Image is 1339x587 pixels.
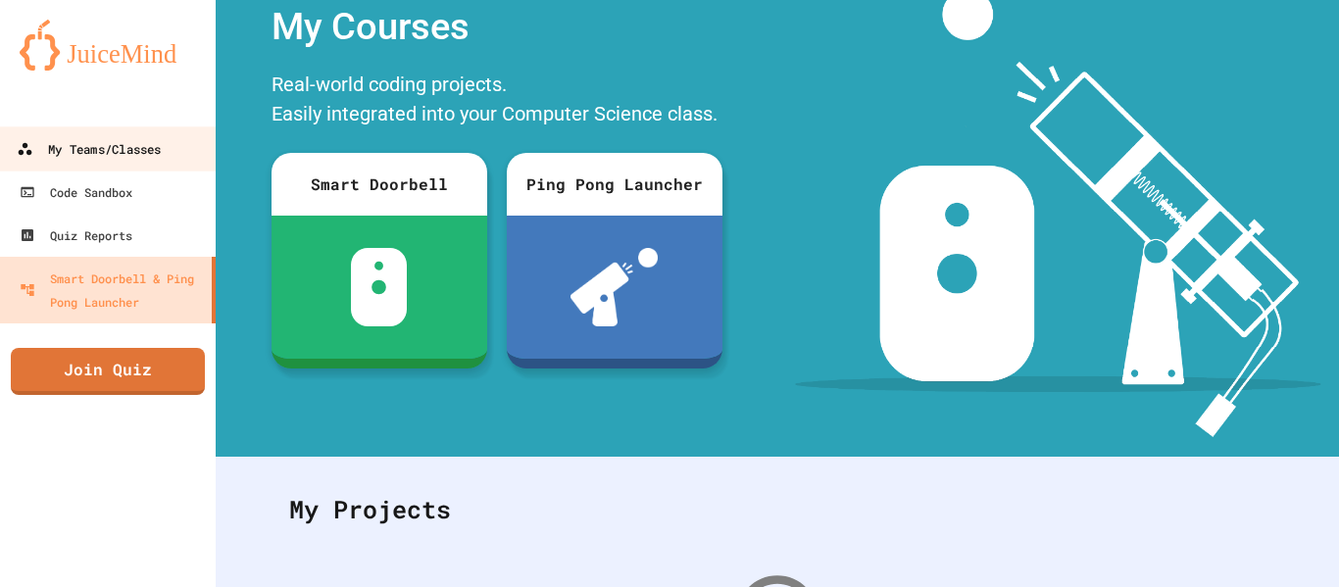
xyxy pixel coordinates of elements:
img: logo-orange.svg [20,20,196,71]
div: Quiz Reports [20,223,132,247]
img: sdb-white.svg [351,248,407,326]
div: Real-world coding projects. Easily integrated into your Computer Science class. [262,65,732,138]
div: Smart Doorbell & Ping Pong Launcher [20,267,204,314]
div: My Teams/Classes [17,137,161,162]
img: ppl-with-ball.png [570,248,658,326]
div: Ping Pong Launcher [507,153,722,216]
div: Code Sandbox [20,180,132,204]
div: My Projects [270,471,1285,548]
div: Smart Doorbell [272,153,487,216]
a: Join Quiz [11,348,205,395]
